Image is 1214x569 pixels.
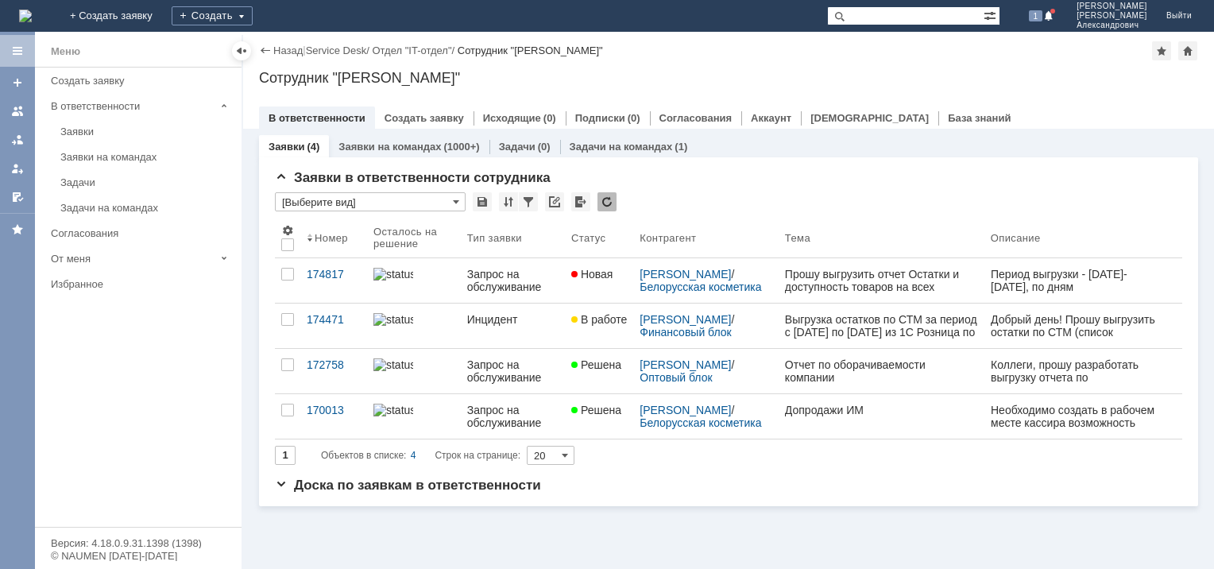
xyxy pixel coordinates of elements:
[565,258,633,303] a: Новая
[385,112,464,124] a: Создать заявку
[54,145,238,169] a: Заявки на командах
[51,253,215,265] div: От меня
[275,170,551,185] span: Заявки в ответственности сотрудника
[232,41,251,60] div: Скрыть меню
[30,117,181,139] div: Прошу выгрузить отчет Остатки и доступность товаров на всех складах
[640,281,761,293] a: Белорусская косметика
[779,349,984,393] a: Отчет по оборачиваемости компании
[1152,41,1171,60] div: Добавить в избранное
[1077,21,1147,30] span: Александрович
[307,404,361,416] div: 170013
[315,232,348,244] div: Номер
[5,99,30,124] a: Заявки на командах
[367,304,461,348] a: statusbar-100 (1).png
[5,127,30,153] a: Заявки в моей ответственности
[306,45,373,56] div: /
[300,304,367,348] a: 174471
[597,192,617,211] div: Обновлять список
[461,218,565,258] th: Тип заявки
[60,126,232,137] div: Заявки
[64,90,89,110] td: День
[303,44,305,56] div: |
[640,404,731,416] a: [PERSON_NAME]
[273,45,303,56] a: Назад
[60,176,232,188] div: Задачи
[44,68,238,93] a: Создать заявку
[367,349,461,393] a: statusbar-25 (1).png
[338,141,441,153] a: Заявки на командах
[779,258,984,303] a: Прошу выгрузить отчет Остатки и доступность товаров на всех складах
[571,313,627,326] span: В работе
[54,170,238,195] a: Задачи
[321,446,520,465] i: Строк на странице:
[640,404,772,429] div: /
[27,22,66,37] div: Новая
[785,232,810,244] div: Тема
[473,192,492,211] div: Сохранить вид
[60,151,232,163] div: Заявки на командах
[51,42,80,61] div: Меню
[779,218,984,258] th: Тема
[1029,10,1043,21] span: 1
[543,112,556,124] div: (0)
[30,75,181,113] div: #174817: Доработка/настройка отчетов УТ"/"1С: Розница"
[1,90,38,110] td: Магазин
[640,358,731,371] a: [PERSON_NAME]
[269,141,304,153] a: Заявки
[307,313,361,326] div: 174471
[659,112,733,124] a: Согласования
[373,226,442,250] div: Осталось на решение
[60,202,232,214] div: Задачи на командах
[5,70,30,95] a: Создать заявку
[300,394,367,439] a: 170013
[38,90,64,110] td: Код СКЮ
[224,22,280,37] div: В работе
[373,404,413,416] img: statusbar-60 (1).png
[5,184,30,210] a: Мои согласования
[467,268,559,293] div: Запрос на обслуживание
[571,192,590,211] div: Экспорт списка
[227,75,361,100] a: #174471: Техническая поддержка 1с:УТ/розница
[640,416,761,429] a: Белорусская косметика
[628,112,640,124] div: (0)
[483,112,541,124] a: Исходящие
[675,141,687,153] div: (1)
[130,90,172,110] td: Остаток на к.п.
[458,45,603,56] div: Сотрудник "[PERSON_NAME]"
[269,112,365,124] a: В ответственности
[373,313,413,326] img: statusbar-100 (1).png
[571,268,613,281] span: Новая
[227,135,246,154] a: Марченкова Ирина
[640,268,772,293] div: /
[300,258,367,303] a: 174817
[19,10,32,22] img: logo
[467,404,559,429] div: Запрос на обслуживание
[51,551,226,561] div: © NAUMEN [DATE]-[DATE]
[179,24,184,36] div: 1
[300,218,367,258] th: Номер
[538,141,551,153] div: (0)
[565,304,633,348] a: В работе
[367,394,461,439] a: statusbar-60 (1).png
[640,268,731,281] a: [PERSON_NAME]
[51,538,226,548] div: Версия: 4.18.0.9.31.1398 (1398)
[461,258,565,303] a: Запрос на обслуживание
[779,304,984,348] a: Выгрузка остатков по СТМ за период с [DATE] по [DATE] из 1С Розница по дням.
[227,75,378,100] div: #174471: Техническая поддержка 1с:УТ/розница
[30,148,49,167] a: Шаблинская Ирина
[171,153,179,161] div: 5. Менее 100%
[172,6,253,25] div: Создать
[640,232,696,244] div: Контрагент
[300,349,367,393] a: 172758
[948,112,1011,124] a: База знаний
[372,45,457,56] div: /
[51,100,215,112] div: В ответственности
[321,450,406,461] span: Объектов в списке:
[30,75,171,113] a: #174817: Доработка/настройка отчетов УТ"/"1С: Розница"
[373,358,413,371] img: statusbar-25 (1).png
[467,232,522,244] div: Тип заявки
[467,313,559,326] div: Инцидент
[565,394,633,439] a: Решена
[640,358,772,384] div: /
[570,141,673,153] a: Задачи на командах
